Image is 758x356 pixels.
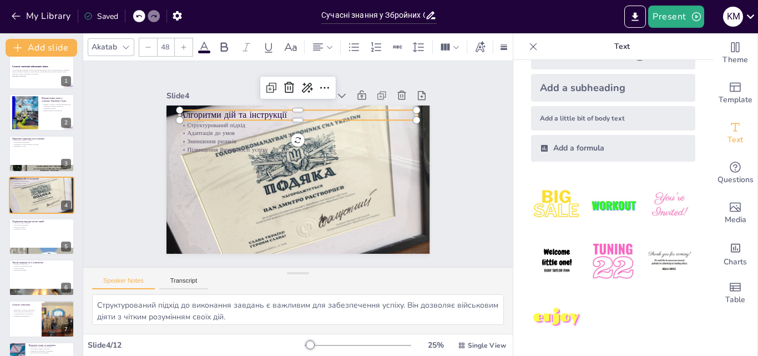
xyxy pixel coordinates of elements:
div: Add a subheading [531,74,695,102]
div: Slide 4 [174,77,317,102]
p: Запам'ятовування інформації [28,352,71,354]
p: Зменшення ризиків [12,184,71,187]
img: 4.jpeg [531,235,583,287]
div: 7 [61,324,71,334]
span: Questions [717,174,754,186]
p: Знання є основою сучасних військових дій [42,103,71,106]
p: Зміна підходів до бойових дій [12,311,38,313]
div: Add a little bit of body text [531,106,695,131]
p: Візуальні схеми та малюнки [28,343,71,347]
div: Add a formula [531,135,695,162]
img: 5.jpeg [587,235,639,287]
p: Технологічні інновації [12,224,71,226]
p: Сильні та слабкі сторони [12,222,71,224]
div: Text effects [472,38,488,56]
div: Akatab [89,39,119,54]
div: Add ready made slides [713,73,757,113]
div: 1 [9,53,74,89]
div: Add a table [713,273,757,313]
p: Text [542,33,702,60]
p: Ілюстрація складних процесів [28,348,71,350]
div: 7 [9,300,74,337]
div: Add images, graphics, shapes or video [713,193,757,233]
p: Впевненість у діях [12,146,71,148]
p: Зменшення ризиків [12,269,71,272]
p: Типові помилки та їх уникнення [12,261,71,264]
img: 1.jpeg [531,179,583,231]
p: Алгоритми дій та інструкції [185,97,422,134]
div: Get real-time input from your audience [713,153,757,193]
button: Present [648,6,704,28]
div: Saved [84,11,118,22]
p: Уникнення помилок [42,107,71,109]
img: 6.jpeg [644,235,695,287]
p: Структурований підхід [184,109,420,142]
p: Навчання на основі реальних ситуацій [12,143,71,146]
div: 4 [9,177,74,213]
p: Структурований підхід [12,180,71,183]
div: 2 [9,94,74,131]
img: 3.jpeg [644,179,695,231]
div: K M [723,7,743,27]
button: Add slide [6,39,77,57]
p: Generated with [URL] [12,75,71,77]
p: Приклади з реального життя [12,139,71,142]
span: Charts [724,256,747,268]
p: Порівняння підходів різних армій [12,219,71,223]
p: Невірне тлумачення ситуації [12,265,71,267]
div: 6 [9,259,74,296]
span: Single View [468,341,506,350]
p: Адаптація до умов [12,183,71,185]
div: Border settings [498,38,510,56]
p: Культурні аспекти [12,226,71,228]
div: Add text boxes [713,113,757,153]
img: 7.jpeg [531,292,583,344]
button: Export to PowerPoint [624,6,646,28]
img: 2.jpeg [587,179,639,231]
div: 25 % [422,340,449,350]
button: Transcript [159,277,209,289]
span: Theme [722,54,748,66]
p: Алгоритми дій та інструкції [12,178,71,181]
div: Add charts and graphs [713,233,757,273]
span: Media [725,214,746,226]
p: Використання алгоритмів дій [42,109,71,112]
p: Використання знань у сучасних Збройних Силах [42,96,71,102]
input: Insert title [321,7,425,23]
span: Text [727,134,743,146]
p: Ознайомлення з технологіями [12,313,38,315]
div: 1 [61,76,71,86]
span: Table [725,294,745,306]
p: Сучасне озброєння [12,303,38,307]
p: Недостатня підготовка [12,263,71,265]
p: Аналіз помилок [12,267,71,269]
p: Стратегічне планування [12,141,71,143]
p: Практичні приклади застосування [12,137,71,141]
div: Slide 4 / 12 [88,340,305,350]
p: Підвищення ймовірності успіху [12,187,71,189]
p: Ця презентація розкриває сучасне значення військових знань, їх використання в Збройних Силах, пра... [12,69,71,75]
div: 2 [61,118,71,128]
div: 4 [61,200,71,210]
div: Column Count [437,38,462,56]
div: 5 [61,242,71,252]
div: 6 [61,283,71,293]
textarea: Структурований підхід до виконання завдань є важливим для забезпечення успіху. Він дозволяє війсь... [92,294,504,325]
div: Change the overall theme [713,33,757,73]
p: Важливість візуальних матеріалів [28,346,71,348]
strong: Сучасне значення військових знань [12,65,48,68]
p: Підвищення ймовірності успіху [181,133,418,166]
span: Template [719,94,752,106]
div: 5 [9,218,74,255]
p: Важливість сучасного озброєння [12,309,38,311]
button: Speaker Notes [92,277,155,289]
p: Адаптація до нових технологій [42,105,71,107]
button: K M [723,6,743,28]
button: My Library [8,7,75,25]
p: Адаптація досвіду [12,228,71,230]
p: Підвищення ефективності [12,315,38,317]
div: 3 [61,159,71,169]
div: 3 [9,136,74,172]
p: Підвищення ефективності навчання [28,350,71,352]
